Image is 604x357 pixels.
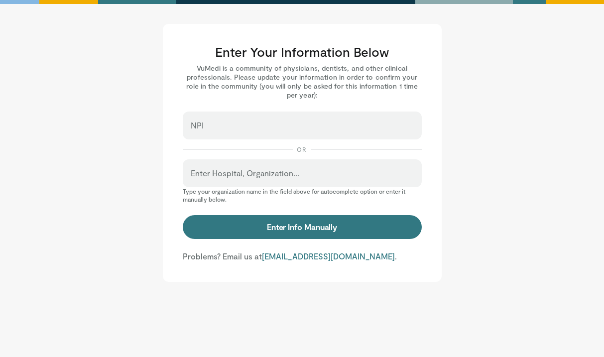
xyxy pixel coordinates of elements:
a: [EMAIL_ADDRESS][DOMAIN_NAME] [262,251,395,261]
span: OR [293,146,311,153]
h3: Enter Your Information Below [183,44,422,60]
p: Problems? Email us at . [183,251,422,262]
p: VuMedi is a community of physicians, dentists, and other clinical professionals. Please update yo... [183,64,422,100]
label: Enter Hospital, Organization... [191,163,299,183]
label: NPI [191,116,204,135]
p: Type your organization name in the field above for autocomplete option or enter it manually below. [183,187,422,203]
button: Enter Info Manually [183,215,422,239]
